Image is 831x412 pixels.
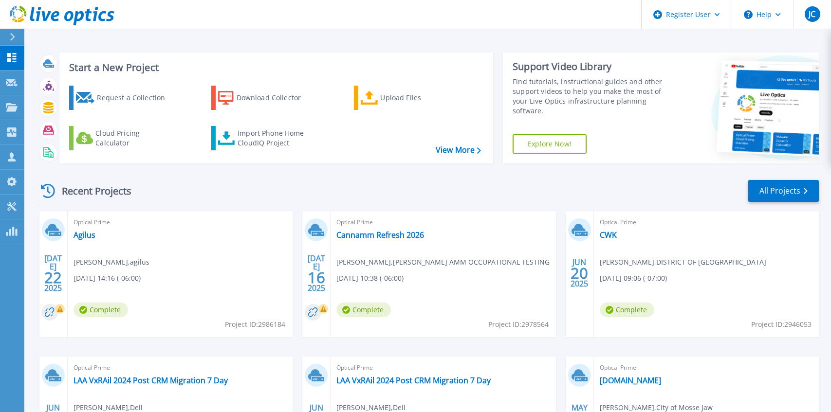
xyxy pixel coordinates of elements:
span: 16 [308,273,325,282]
span: [PERSON_NAME] , [PERSON_NAME] AMM OCCUPATIONAL TESTING [336,257,550,268]
span: Project ID: 2978564 [488,319,549,330]
span: Project ID: 2986184 [225,319,285,330]
a: [DOMAIN_NAME] [600,376,661,385]
div: Cloud Pricing Calculator [95,128,173,148]
a: CWK [600,230,617,240]
div: Recent Projects [37,179,145,203]
a: Upload Files [354,86,462,110]
span: Optical Prime [336,362,550,373]
div: Support Video Library [513,60,672,73]
span: Project ID: 2946053 [751,319,812,330]
div: [DATE] 2025 [307,255,326,291]
div: Download Collector [237,88,314,107]
span: JC [809,10,815,18]
span: Complete [336,303,391,317]
span: Optical Prime [600,217,813,228]
span: Complete [74,303,128,317]
span: Complete [600,303,654,317]
span: Optical Prime [74,217,287,228]
span: Optical Prime [74,362,287,373]
span: [PERSON_NAME] , DISTRICT OF [GEOGRAPHIC_DATA] [600,257,766,268]
a: Cannamm Refresh 2026 [336,230,424,240]
h3: Start a New Project [69,62,480,73]
a: Download Collector [211,86,320,110]
div: Import Phone Home CloudIQ Project [238,128,314,148]
a: All Projects [748,180,819,202]
a: Explore Now! [513,134,587,154]
a: LAA VxRAil 2024 Post CRM Migration 7 Day [74,376,228,385]
div: [DATE] 2025 [44,255,62,291]
span: 20 [571,269,588,277]
span: Optical Prime [600,362,813,373]
span: [PERSON_NAME] , agilus [74,257,149,268]
a: Request a Collection [69,86,178,110]
span: [DATE] 09:06 (-07:00) [600,273,667,284]
div: Request a Collection [97,88,175,107]
a: Cloud Pricing Calculator [69,126,178,150]
a: Agilus [74,230,95,240]
span: [DATE] 14:16 (-06:00) [74,273,141,284]
a: LAA VxRAil 2024 Post CRM Migration 7 Day [336,376,491,385]
div: JUN 2025 [570,255,589,291]
span: 22 [44,273,62,282]
div: Find tutorials, instructional guides and other support videos to help you make the most of your L... [513,77,672,116]
a: View More [436,145,481,155]
span: Optical Prime [336,217,550,228]
span: [DATE] 10:38 (-06:00) [336,273,404,284]
div: Upload Files [380,88,458,107]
